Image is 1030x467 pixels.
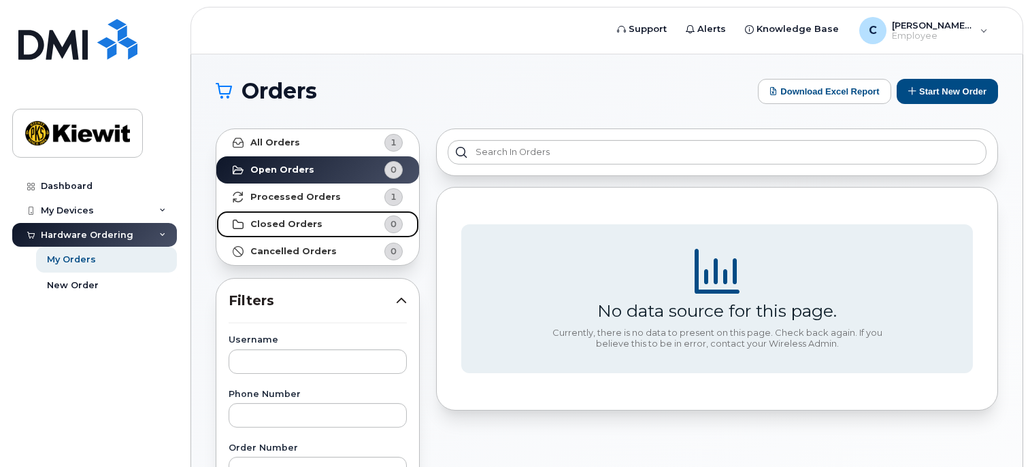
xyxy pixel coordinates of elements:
a: Closed Orders0 [216,211,419,238]
div: No data source for this page. [597,300,837,321]
a: Cancelled Orders0 [216,238,419,265]
a: All Orders1 [216,129,419,156]
span: 0 [391,163,397,176]
strong: All Orders [250,137,300,148]
label: Phone Number [229,390,407,399]
span: 0 [391,218,397,230]
div: Currently, there is no data to present on this page. Check back again. If you believe this to be ... [547,328,887,349]
input: Search in orders [448,140,986,165]
strong: Closed Orders [250,219,322,230]
button: Download Excel Report [758,79,891,104]
label: Username [229,336,407,345]
a: Open Orders0 [216,156,419,184]
button: Start New Order [897,79,998,104]
label: Order Number [229,444,407,453]
strong: Cancelled Orders [250,246,337,257]
span: Orders [242,81,317,101]
strong: Open Orders [250,165,314,175]
strong: Processed Orders [250,192,341,203]
span: 1 [391,190,397,203]
span: 0 [391,245,397,258]
iframe: Messenger Launcher [971,408,1020,457]
a: Processed Orders1 [216,184,419,211]
span: 1 [391,136,397,149]
span: Filters [229,291,396,311]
